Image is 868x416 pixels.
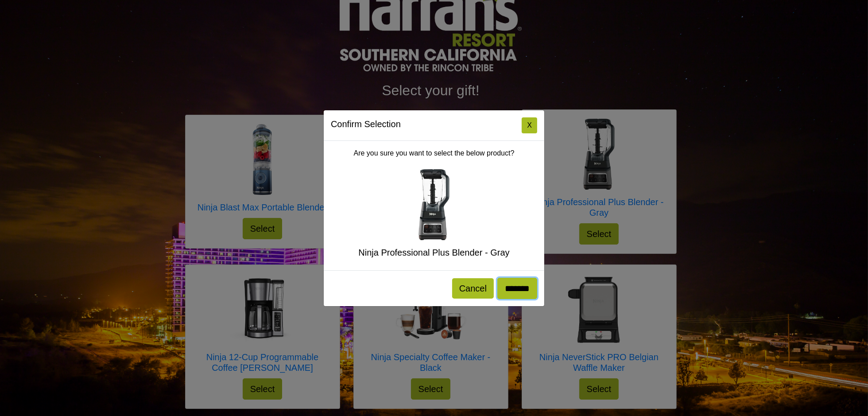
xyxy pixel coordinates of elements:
[331,247,537,258] h5: Ninja Professional Plus Blender - Gray
[324,141,544,270] div: Are you sure you want to select the below product?
[452,278,494,299] button: Cancel
[331,117,401,131] h5: Confirm Selection
[399,169,469,240] img: Ninja Professional Plus Blender - Gray
[522,117,537,133] button: Close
